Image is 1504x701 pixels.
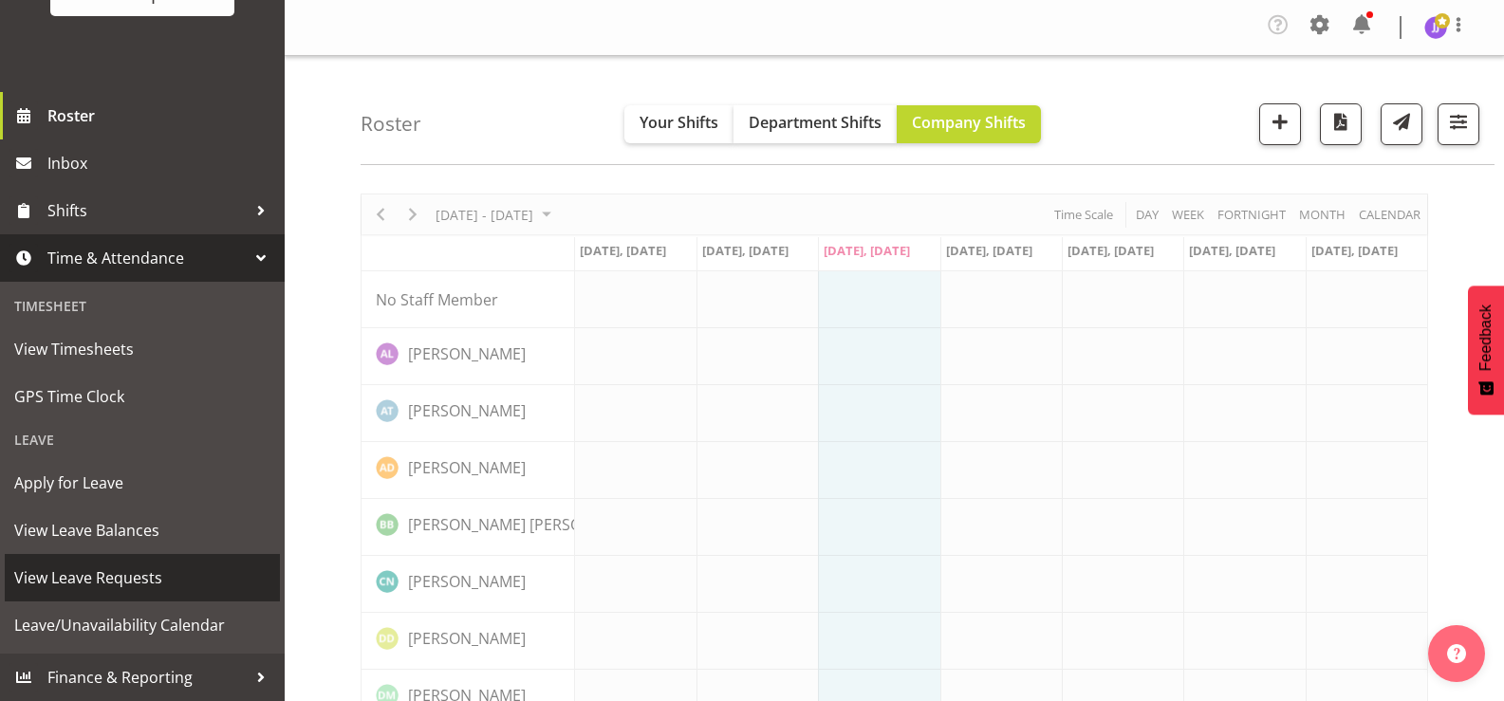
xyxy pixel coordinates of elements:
[1320,103,1362,145] button: Download a PDF of the roster according to the set date range.
[1424,16,1447,39] img: janelle-jonkers702.jpg
[5,554,280,601] a: View Leave Requests
[47,196,247,225] span: Shifts
[1447,644,1466,663] img: help-xxl-2.png
[14,563,270,592] span: View Leave Requests
[361,113,421,135] h4: Roster
[5,507,280,554] a: View Leave Balances
[14,611,270,639] span: Leave/Unavailability Calendar
[5,601,280,649] a: Leave/Unavailability Calendar
[624,105,733,143] button: Your Shifts
[1468,286,1504,415] button: Feedback - Show survey
[47,101,275,130] span: Roster
[912,112,1026,133] span: Company Shifts
[733,105,897,143] button: Department Shifts
[14,516,270,544] span: View Leave Balances
[14,335,270,363] span: View Timesheets
[5,325,280,373] a: View Timesheets
[5,286,280,325] div: Timesheet
[14,382,270,411] span: GPS Time Clock
[640,112,718,133] span: Your Shifts
[47,663,247,692] span: Finance & Reporting
[47,244,247,272] span: Time & Attendance
[47,149,275,177] span: Inbox
[5,373,280,420] a: GPS Time Clock
[14,469,270,497] span: Apply for Leave
[749,112,882,133] span: Department Shifts
[897,105,1041,143] button: Company Shifts
[1259,103,1301,145] button: Add a new shift
[1381,103,1422,145] button: Send a list of all shifts for the selected filtered period to all rostered employees.
[5,420,280,459] div: Leave
[1438,103,1479,145] button: Filter Shifts
[5,459,280,507] a: Apply for Leave
[1477,304,1495,371] span: Feedback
